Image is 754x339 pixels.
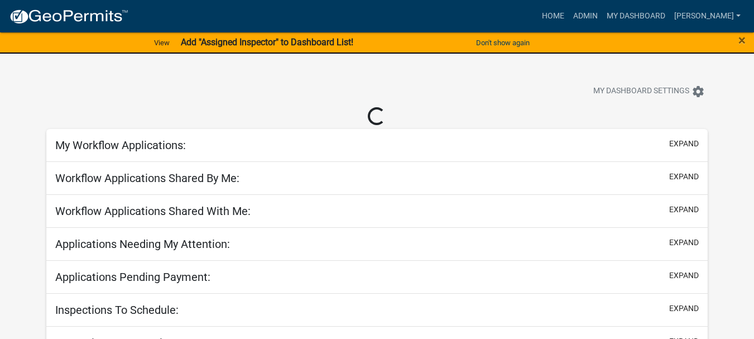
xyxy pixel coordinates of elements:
[181,37,353,47] strong: Add "Assigned Inspector" to Dashboard List!
[691,85,705,98] i: settings
[593,85,689,98] span: My Dashboard Settings
[738,34,746,47] button: Close
[55,303,179,317] h5: Inspections To Schedule:
[669,204,699,216] button: expand
[55,171,239,185] h5: Workflow Applications Shared By Me:
[55,204,251,218] h5: Workflow Applications Shared With Me:
[738,32,746,48] span: ×
[55,270,210,284] h5: Applications Pending Payment:
[669,303,699,314] button: expand
[150,34,174,52] a: View
[55,139,186,152] h5: My Workflow Applications:
[584,80,714,102] button: My Dashboard Settingssettings
[472,34,534,52] button: Don't show again
[602,6,670,27] a: My Dashboard
[55,237,230,251] h5: Applications Needing My Attention:
[537,6,569,27] a: Home
[669,237,699,249] button: expand
[670,6,745,27] a: [PERSON_NAME]
[669,138,699,150] button: expand
[669,171,699,183] button: expand
[569,6,602,27] a: Admin
[669,270,699,281] button: expand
